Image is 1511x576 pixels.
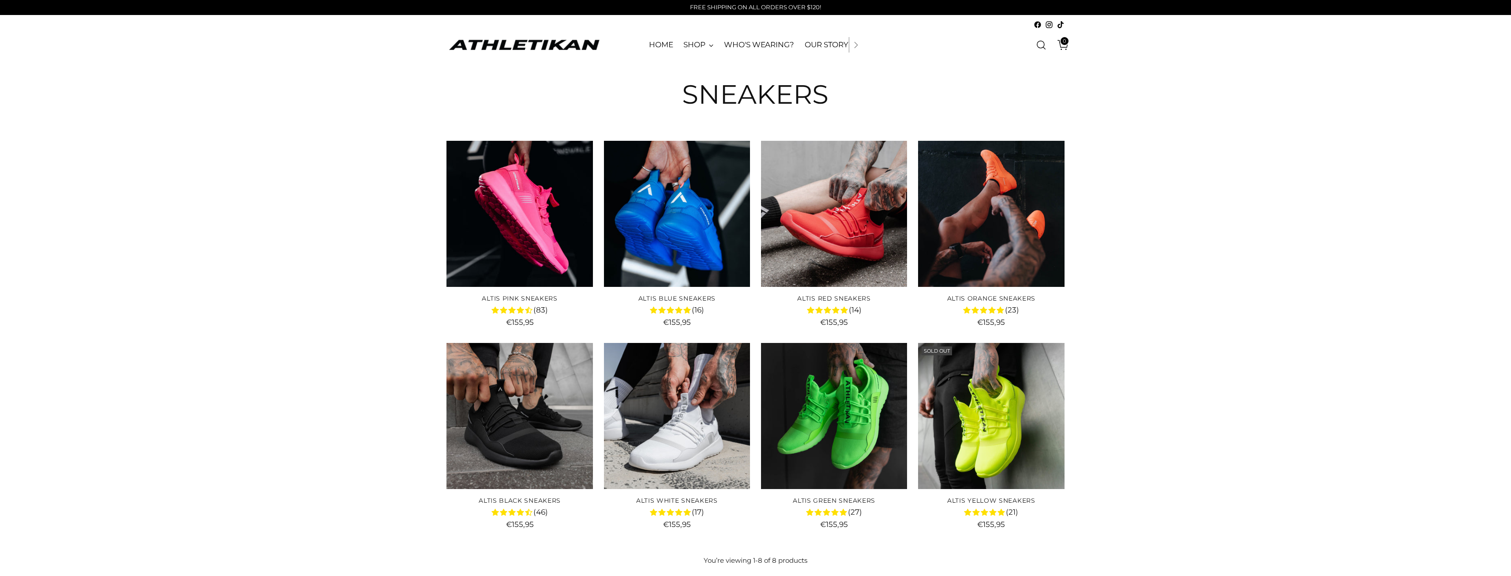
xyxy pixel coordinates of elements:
[761,506,907,518] div: 4.9 rating (27 votes)
[533,305,548,316] span: (83)
[1061,37,1069,45] span: 0
[761,141,907,287] a: ALTIS Red Sneakers
[636,497,718,504] a: ALTIS White Sneakers
[447,38,601,52] a: ATHLETIKAN
[446,506,592,518] div: 4.4 rating (46 votes)
[918,141,1064,287] a: ALTIS Orange Sneakers
[446,343,592,489] a: ALTIS Black Sneakers
[479,497,561,504] a: ALTIS Black Sneakers
[446,304,592,316] div: 4.3 rating (83 votes)
[805,35,848,55] a: OUR STORY
[604,506,750,518] div: 4.8 rating (17 votes)
[1005,305,1019,316] span: (23)
[1032,36,1050,54] a: Open search modal
[533,507,548,518] span: (46)
[683,35,713,55] a: SHOP
[761,343,907,489] a: ALTIS Green Sneakers
[977,520,1005,529] span: €155,95
[663,520,691,529] span: €155,95
[604,141,750,287] a: ALTIS Blue Sneakers
[1051,36,1069,54] a: Open cart modal
[849,305,862,316] span: (14)
[682,80,829,109] h1: Sneakers
[649,35,673,55] a: HOME
[918,506,1064,518] div: 4.6 rating (21 votes)
[947,294,1036,302] a: ALTIS Orange Sneakers
[1006,507,1018,518] span: (21)
[446,141,592,287] a: ALTIS Pink Sneakers
[692,507,704,518] span: (17)
[820,520,848,529] span: €155,95
[947,497,1035,504] a: ALTIS Yellow Sneakers
[690,3,821,12] p: FREE SHIPPING ON ALL ORDERS OVER $120!
[918,343,1064,489] a: ALTIS Yellow Sneakers
[638,294,716,302] a: ALTIS Blue Sneakers
[797,294,871,302] a: ALTIS Red Sneakers
[604,343,750,489] a: ALTIS White Sneakers
[918,304,1064,316] div: 4.8 rating (23 votes)
[506,318,534,327] span: €155,95
[820,318,848,327] span: €155,95
[724,35,794,55] a: WHO'S WEARING?
[506,520,534,529] span: €155,95
[793,497,875,504] a: ALTIS Green Sneakers
[704,556,807,566] p: You’re viewing 1-8 of 8 products
[977,318,1005,327] span: €155,95
[604,304,750,316] div: 4.8 rating (16 votes)
[692,305,704,316] span: (16)
[848,507,862,518] span: (27)
[663,318,691,327] span: €155,95
[761,304,907,316] div: 4.7 rating (14 votes)
[482,294,557,302] a: ALTIS Pink Sneakers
